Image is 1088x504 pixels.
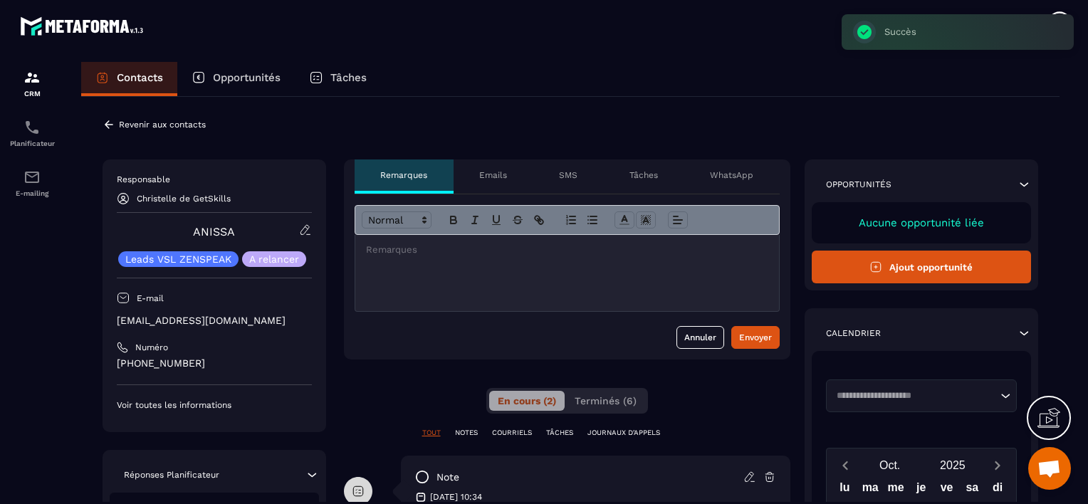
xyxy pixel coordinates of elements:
p: Contacts [117,71,163,84]
span: En cours (2) [498,395,556,406]
div: Search for option [826,379,1018,412]
p: Responsable [117,174,312,185]
img: formation [23,69,41,86]
p: Réponses Planificateur [124,469,219,481]
button: Open years overlay [921,453,984,478]
p: Planificateur [4,140,61,147]
p: SMS [559,169,577,181]
p: Remarques [380,169,427,181]
a: Contacts [81,62,177,96]
button: Envoyer [731,326,780,349]
div: ve [934,478,960,503]
p: JOURNAUX D'APPELS [587,428,660,438]
button: Ajout opportunité [812,251,1032,283]
p: A relancer [249,254,299,264]
a: emailemailE-mailing [4,158,61,208]
p: Tâches [330,71,367,84]
p: E-mail [137,293,164,304]
button: Next month [984,456,1010,475]
div: ma [857,478,883,503]
div: lu [832,478,858,503]
p: Voir toutes les informations [117,399,312,411]
p: [EMAIL_ADDRESS][DOMAIN_NAME] [117,314,312,327]
a: schedulerschedulerPlanificateur [4,108,61,158]
p: Leads VSL ZENSPEAK [125,254,231,264]
a: Tâches [295,62,381,96]
div: di [985,478,1010,503]
a: ANISSA [193,225,235,238]
div: Envoyer [739,330,772,345]
p: COURRIELS [492,428,532,438]
p: [DATE] 10:34 [430,491,482,503]
p: Aucune opportunité liée [826,216,1018,229]
p: Tâches [629,169,658,181]
p: Opportunités [213,71,281,84]
input: Search for option [832,389,998,403]
p: Emails [479,169,507,181]
p: Opportunités [826,179,891,190]
p: TOUT [422,428,441,438]
div: sa [959,478,985,503]
p: WhatsApp [710,169,753,181]
button: En cours (2) [489,391,565,411]
p: NOTES [455,428,478,438]
img: scheduler [23,119,41,136]
img: logo [20,13,148,39]
button: Open months overlay [859,453,921,478]
button: Annuler [676,326,724,349]
p: E-mailing [4,189,61,197]
p: Christelle de GetSkills [137,194,231,204]
div: Ouvrir le chat [1028,447,1071,490]
p: Revenir aux contacts [119,120,206,130]
button: Terminés (6) [566,391,645,411]
div: me [883,478,909,503]
a: formationformationCRM [4,58,61,108]
button: Previous month [832,456,859,475]
p: CRM [4,90,61,98]
p: Numéro [135,342,168,353]
img: email [23,169,41,186]
p: [PHONE_NUMBER] [117,357,312,370]
p: note [436,471,459,484]
a: Opportunités [177,62,295,96]
span: Terminés (6) [575,395,637,406]
p: TÂCHES [546,428,573,438]
div: je [909,478,934,503]
p: Calendrier [826,327,881,339]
